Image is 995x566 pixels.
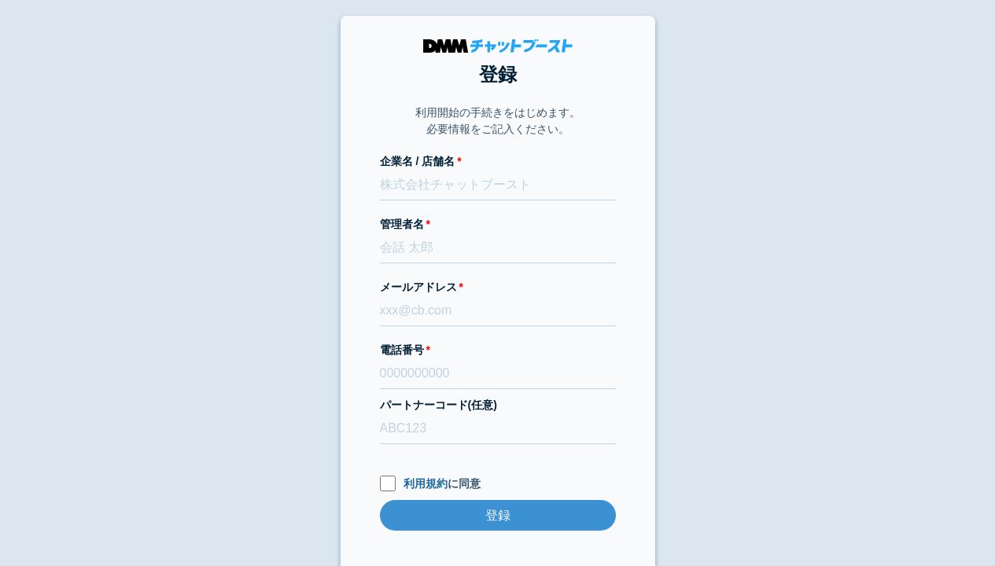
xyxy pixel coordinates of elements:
[380,500,616,531] input: 登録
[380,61,616,89] h1: 登録
[380,413,616,444] input: ABC123
[380,170,616,200] input: 株式会社チャットブースト
[380,279,616,296] label: メールアドレス
[380,358,616,389] input: 0000000000
[380,296,616,326] input: xxx@cb.com
[380,153,616,170] label: 企業名 / 店舗名
[380,397,616,413] label: パートナーコード(任意)
[415,105,580,138] p: 利用開始の手続きをはじめます。 必要情報をご記入ください。
[380,233,616,263] input: 会話 太郎
[380,216,616,233] label: 管理者名
[404,477,448,490] a: 利用規約
[380,342,616,358] label: 電話番号
[380,476,396,491] input: 利用規約に同意
[423,39,573,53] img: DMMチャットブースト
[380,476,616,492] label: に同意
